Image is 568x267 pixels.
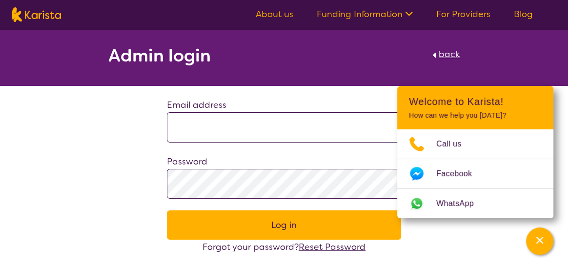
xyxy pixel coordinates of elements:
div: Channel Menu [397,86,553,218]
span: Facebook [436,166,484,181]
h2: Welcome to Karista! [409,96,542,107]
label: Email address [167,99,226,111]
ul: Choose channel [397,129,553,218]
a: back [430,47,460,68]
span: back [439,48,460,60]
label: Password [167,156,207,167]
a: About us [256,8,293,20]
div: Forgot your password? [167,240,401,254]
a: Funding Information [317,8,413,20]
a: Reset Password [299,241,365,253]
span: WhatsApp [436,196,486,211]
h2: Admin login [108,47,211,64]
img: Karista logo [12,7,61,22]
a: For Providers [436,8,490,20]
a: Web link opens in a new tab. [397,189,553,218]
p: How can we help you [DATE]? [409,111,542,120]
iframe: Chat Window [525,226,555,256]
span: Call us [436,137,473,151]
button: Log in [167,210,401,240]
a: Blog [514,8,533,20]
